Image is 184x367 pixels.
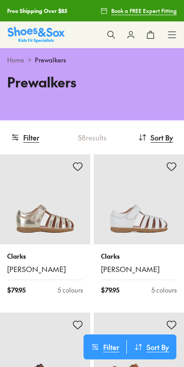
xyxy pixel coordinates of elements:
a: [PERSON_NAME] [101,264,177,274]
span: $ 79.95 [101,285,119,295]
a: Home [7,55,24,65]
div: > [7,55,177,65]
a: Book a FREE Expert Fitting [100,3,177,19]
div: 5 colours [151,285,177,295]
span: $ 79.95 [7,285,25,295]
button: Sort By [138,128,173,147]
span: Sort By [146,342,169,352]
span: Sort By [151,132,173,143]
p: Clarks [101,252,177,261]
a: Shoes & Sox [8,27,65,42]
h1: Prewalkers [7,72,177,92]
span: Book a FREE Expert Fitting [111,7,177,15]
span: Prewalkers [35,55,66,65]
button: Sort By [127,340,176,354]
p: Clarks [7,252,83,261]
div: 5 colours [58,285,83,295]
a: [PERSON_NAME] [7,264,83,274]
img: SNS_Logo_Responsive.svg [8,27,65,42]
button: Filter [84,340,126,354]
button: Filter [11,128,39,147]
